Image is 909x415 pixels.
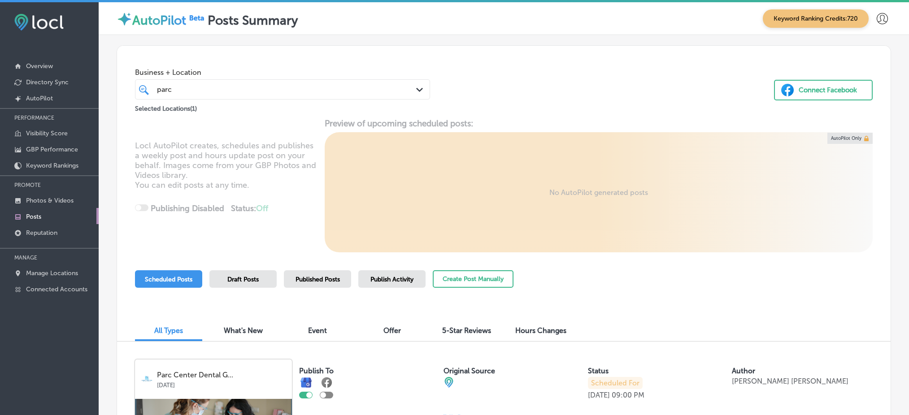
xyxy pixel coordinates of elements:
[26,62,53,70] p: Overview
[26,197,74,204] p: Photos & Videos
[515,326,566,335] span: Hours Changes
[26,162,78,169] p: Keyword Rankings
[444,367,495,375] label: Original Source
[799,83,857,97] div: Connect Facebook
[370,276,413,283] span: Publish Activity
[26,229,57,237] p: Reputation
[26,95,53,102] p: AutoPilot
[612,391,644,399] p: 09:00 PM
[296,276,340,283] span: Published Posts
[154,326,183,335] span: All Types
[145,276,192,283] span: Scheduled Posts
[208,13,298,28] label: Posts Summary
[135,101,197,112] p: Selected Locations ( 1 )
[135,68,430,77] span: Business + Location
[117,11,132,27] img: autopilot-icon
[141,374,152,385] img: logo
[26,285,87,293] p: Connected Accounts
[433,270,513,288] button: Create Post Manually
[588,391,610,399] p: [DATE]
[132,13,186,28] label: AutoPilot
[157,379,286,389] p: [DATE]
[444,377,454,388] img: cba84b02adce74ede1fb4a8549a95eca.png
[186,13,208,22] img: Beta
[442,326,491,335] span: 5-Star Reviews
[26,130,68,137] p: Visibility Score
[774,80,873,100] button: Connect Facebook
[26,146,78,153] p: GBP Performance
[26,213,41,220] p: Posts
[26,78,69,86] p: Directory Sync
[299,367,334,375] label: Publish To
[383,326,401,335] span: Offer
[224,326,263,335] span: What's New
[157,371,286,379] p: Parc Center Dental G...
[227,276,259,283] span: Draft Posts
[26,269,78,277] p: Manage Locations
[308,326,327,335] span: Event
[588,377,643,389] p: Scheduled For
[732,377,848,385] p: [PERSON_NAME] [PERSON_NAME]
[14,14,64,30] img: fda3e92497d09a02dc62c9cd864e3231.png
[763,9,869,28] span: Keyword Ranking Credits: 720
[588,367,609,375] label: Status
[732,367,755,375] label: Author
